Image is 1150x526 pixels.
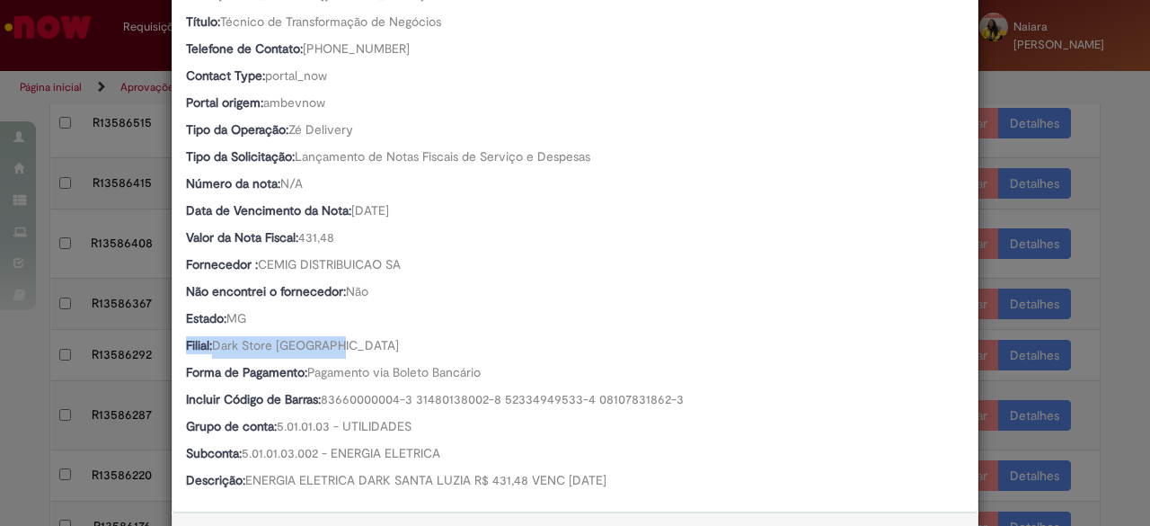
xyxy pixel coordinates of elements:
b: Telefone de Contato: [186,40,303,57]
b: Subconta: [186,445,242,461]
span: Zé Delivery [288,121,353,138]
b: Portal origem: [186,94,263,111]
b: Grupo de conta: [186,418,277,434]
b: Estado: [186,310,226,326]
span: 83660000004-3 31480138002-8 52334949533-4 08107831862-3 [321,391,684,407]
span: [DATE] [351,202,389,218]
b: Número da nota: [186,175,280,192]
b: Forma de Pagamento: [186,364,307,380]
b: Fornecedor : [186,256,258,272]
span: 5.01.01.03.002 - ENERGIA ELETRICA [242,445,440,461]
span: [PHONE_NUMBER] [303,40,410,57]
span: N/A [280,175,303,192]
span: ENERGIA ELETRICA DARK SANTA LUZIA R$ 431,48 VENC [DATE] [245,472,606,488]
b: Data de Vencimento da Nota: [186,202,351,218]
span: Dark Store [GEOGRAPHIC_DATA] [212,337,399,353]
span: Não [346,283,368,299]
span: Técnico de Transformação de Negócios [220,13,441,30]
span: Pagamento via Boleto Bancário [307,364,481,380]
b: Contact Type: [186,67,265,84]
b: Descrição: [186,472,245,488]
span: CEMIG DISTRIBUICAO SA [258,256,401,272]
span: MG [226,310,246,326]
b: Não encontrei o fornecedor: [186,283,346,299]
b: Incluir Código de Barras: [186,391,321,407]
b: Tipo da Operação: [186,121,288,138]
b: Título: [186,13,220,30]
b: Valor da Nota Fiscal: [186,229,298,245]
b: Tipo da Solicitação: [186,148,295,165]
b: Filial: [186,337,212,353]
span: Lançamento de Notas Fiscais de Serviço e Despesas [295,148,590,165]
span: portal_now [265,67,327,84]
span: ambevnow [263,94,325,111]
span: 5.01.01.03 - UTILIDADES [277,418,411,434]
span: 431,48 [298,229,334,245]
